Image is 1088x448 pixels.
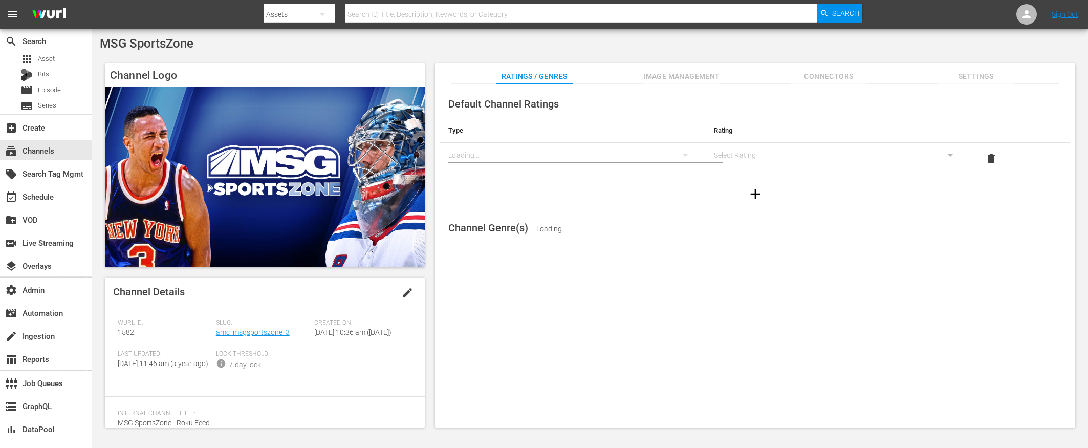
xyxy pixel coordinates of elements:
[832,4,859,23] span: Search
[5,145,17,157] span: Channels
[979,146,1004,171] button: delete
[5,353,17,366] span: Reports
[118,350,211,358] span: Last Updated:
[105,87,425,267] img: MSG SportsZone
[706,118,971,143] th: Rating
[20,53,33,65] span: Asset
[25,3,74,27] img: ans4CAIJ8jUAAAAAAAAAAAAAAAAAAAAAAAAgQb4GAAAAAAAAAAAAAAAAAAAAAAAAJMjXAAAAAAAAAAAAAAAAAAAAAAAAgAT5G...
[216,319,309,327] span: Slug:
[536,225,565,233] span: Loading..
[448,98,559,110] span: Default Channel Ratings
[938,70,1014,83] span: Settings
[6,8,18,20] span: menu
[1052,10,1078,18] a: Sign Out
[985,153,997,165] span: delete
[216,358,226,369] span: info
[5,307,17,319] span: Automation
[314,328,391,336] span: [DATE] 10:36 am ([DATE])
[20,100,33,112] span: Series
[440,118,1070,175] table: simple table
[38,85,61,95] span: Episode
[5,377,17,390] span: Job Queues
[5,191,17,203] span: Schedule
[5,330,17,343] span: Ingestion
[5,400,17,413] span: GraphQL
[118,410,407,418] span: Internal Channel Title:
[817,4,862,23] button: Search
[5,168,17,180] span: Search Tag Mgmt
[20,84,33,96] span: Episode
[100,36,193,51] span: MSG SportsZone
[118,319,211,327] span: Wurl ID:
[5,122,17,134] span: Create
[448,222,528,234] span: Channel Genre(s)
[5,35,17,48] span: Search
[5,214,17,226] span: VOD
[5,260,17,272] span: Overlays
[118,419,210,427] span: MSG SportsZone - Roku Feed
[38,100,56,111] span: Series
[496,70,573,83] span: Ratings / Genres
[314,319,407,327] span: Created On:
[38,54,55,64] span: Asset
[395,281,420,305] button: edit
[643,70,720,83] span: Image Management
[20,69,33,81] div: Bits
[216,350,309,358] span: Lock Threshold:
[105,63,425,87] h4: Channel Logo
[229,359,261,370] div: 7-day lock
[216,328,290,336] a: amc_msgsportszone_3
[790,70,867,83] span: Connectors
[5,237,17,249] span: Live Streaming
[38,69,49,79] span: Bits
[113,286,185,298] span: Channel Details
[401,287,414,299] span: edit
[118,359,208,368] span: [DATE] 11:46 am (a year ago)
[5,423,17,436] span: DataPool
[5,284,17,296] span: Admin
[440,118,705,143] th: Type
[118,328,134,336] span: 1582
